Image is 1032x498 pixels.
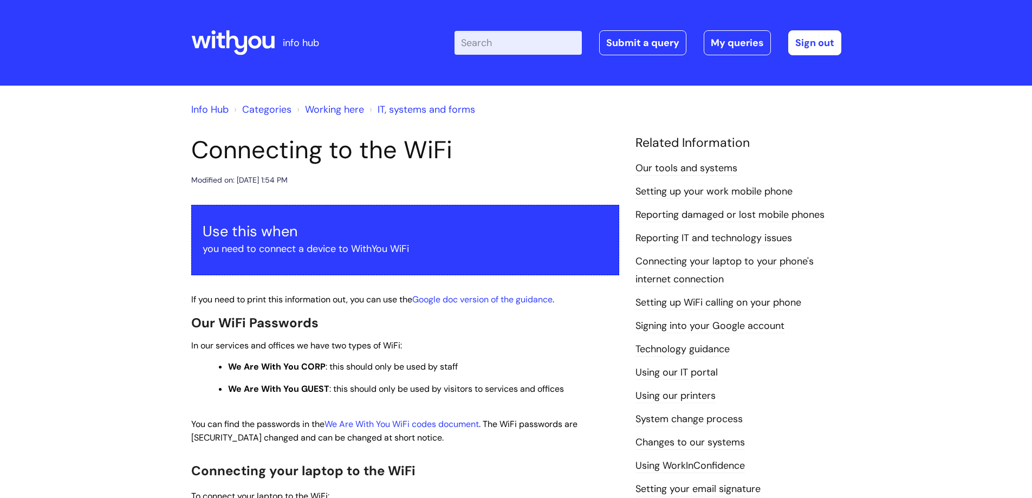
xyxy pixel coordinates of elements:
h4: Related Information [635,135,841,151]
p: you need to connect a device to WithYou WiFi [203,240,608,257]
li: Working here [294,101,364,118]
span: : this should only be used by visitors to services and offices [228,383,564,394]
a: Technology guidance [635,342,730,357]
a: Using our IT portal [635,366,718,380]
a: Categories [242,103,291,116]
a: My queries [704,30,771,55]
li: IT, systems and forms [367,101,475,118]
a: Reporting damaged or lost mobile phones [635,208,825,222]
h1: Connecting to the WiFi [191,135,619,165]
span: You can find the passwords in the . The WiFi passwords are [SECURITY_DATA] changed and can be cha... [191,418,577,443]
p: info hub [283,34,319,51]
a: Setting your email signature [635,482,761,496]
a: Setting up your work mobile phone [635,185,793,199]
a: IT, systems and forms [378,103,475,116]
a: Working here [305,103,364,116]
a: Changes to our systems [635,436,745,450]
a: Setting up WiFi calling on your phone [635,296,801,310]
div: | - [455,30,841,55]
a: Google doc version of the guidance [412,294,553,305]
li: Solution home [231,101,291,118]
span: Our WiFi Passwords [191,314,319,331]
span: In our services and offices we have two types of WiFi: [191,340,402,351]
a: Using WorkInConfidence [635,459,745,473]
div: Modified on: [DATE] 1:54 PM [191,173,288,187]
a: Info Hub [191,103,229,116]
a: We Are With You WiFi codes document [324,418,479,430]
a: Our tools and systems [635,161,737,176]
a: Signing into your Google account [635,319,784,333]
h3: Use this when [203,223,608,240]
span: Connecting your laptop to the WiFi [191,462,416,479]
a: Using our printers [635,389,716,403]
input: Search [455,31,582,55]
a: Submit a query [599,30,686,55]
strong: We Are With You CORP [228,361,326,372]
strong: We Are With You GUEST [228,383,329,394]
span: : this should only be used by staff [228,361,458,372]
a: Connecting your laptop to your phone's internet connection [635,255,814,286]
span: If you need to print this information out, you can use the . [191,294,554,305]
a: System change process [635,412,743,426]
a: Sign out [788,30,841,55]
a: Reporting IT and technology issues [635,231,792,245]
